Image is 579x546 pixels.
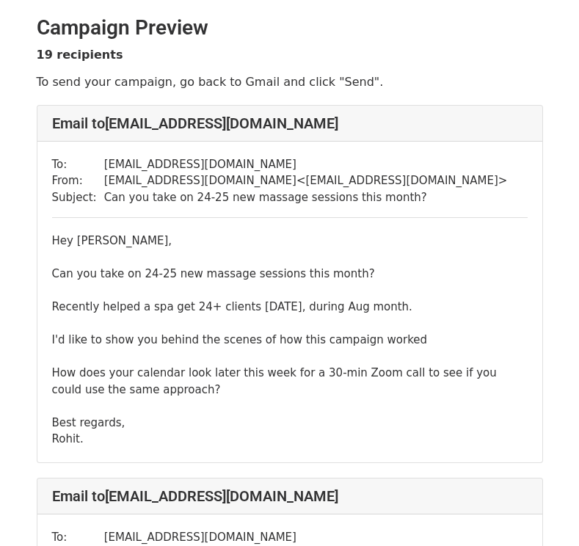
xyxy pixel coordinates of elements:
[52,114,528,132] h4: Email to [EMAIL_ADDRESS][DOMAIN_NAME]
[52,487,528,505] h4: Email to [EMAIL_ADDRESS][DOMAIN_NAME]
[37,15,543,40] h2: Campaign Preview
[104,156,508,173] td: [EMAIL_ADDRESS][DOMAIN_NAME]
[37,48,123,62] strong: 19 recipients
[52,172,104,189] td: From:
[104,189,508,206] td: Can you take on 24-25 new massage sessions this month?
[52,529,104,546] td: To:
[104,529,508,546] td: [EMAIL_ADDRESS][DOMAIN_NAME]
[52,156,104,173] td: To:
[52,233,528,448] div: Hey [PERSON_NAME], Can you take on 24-25 new massage sessions this month? Recently helped a spa g...
[52,189,104,206] td: Subject:
[104,172,508,189] td: [EMAIL_ADDRESS][DOMAIN_NAME] < [EMAIL_ADDRESS][DOMAIN_NAME] >
[37,74,543,90] p: To send your campaign, go back to Gmail and click "Send".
